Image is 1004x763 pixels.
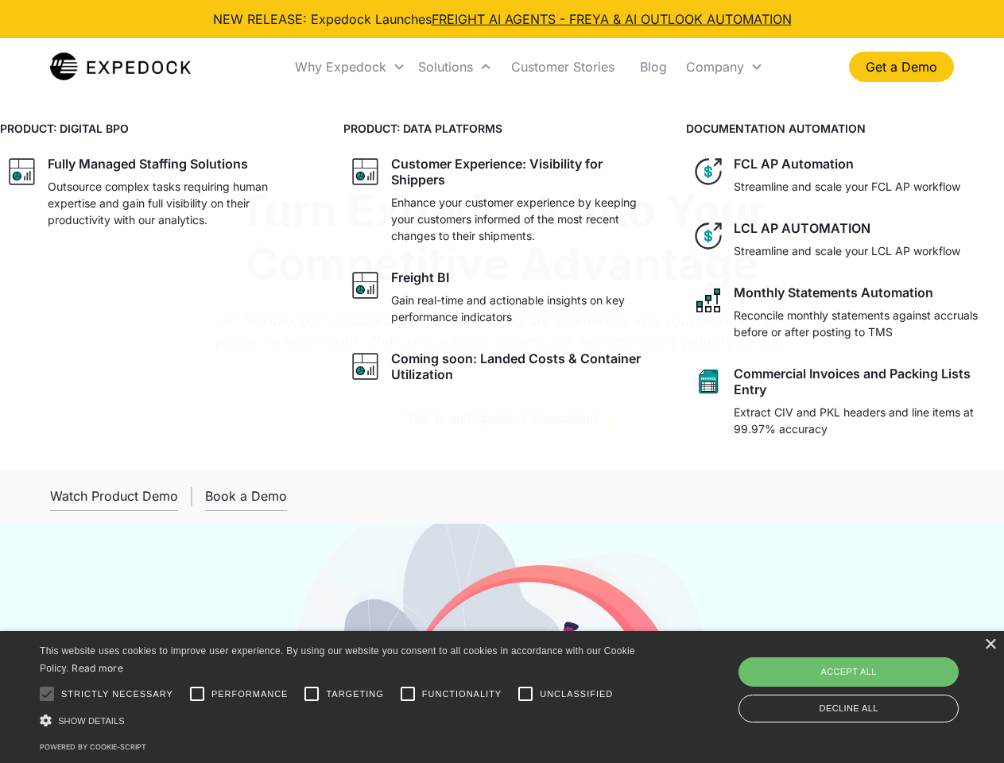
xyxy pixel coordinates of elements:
[205,488,287,504] div: Book a Demo
[734,307,998,340] p: Reconcile monthly statements against accruals before or after posting to TMS
[211,687,289,701] span: Performance
[412,40,498,94] div: Solutions
[343,149,661,250] a: graph iconCustomer Experience: Visibility for ShippersEnhance your customer experience by keeping...
[350,351,382,382] img: graph icon
[6,156,38,188] img: graph icon
[48,156,248,172] div: Fully Managed Staffing Solutions
[692,285,724,316] img: network like icon
[734,404,998,437] p: Extract CIV and PKL headers and line items at 99.97% accuracy
[734,366,998,397] div: Commercial Invoices and Packing Lists Entry
[391,156,655,188] div: Customer Experience: Visibility for Shippers
[849,52,954,82] a: Get a Demo
[72,662,123,674] a: Read more
[48,178,312,228] p: Outsource complex tasks requiring human expertise and gain full visibility on their productivity ...
[627,40,680,94] a: Blog
[50,51,191,83] a: home
[734,178,960,195] p: Streamline and scale your FCL AP workflow
[350,269,382,301] img: graph icon
[40,645,635,675] span: This website uses cookies to improve user experience. By using our website you consent to all coo...
[418,59,473,75] div: Solutions
[289,40,412,94] div: Why Expedock
[295,59,386,75] div: Why Expedock
[680,40,769,94] div: Company
[734,156,854,172] div: FCL AP Automation
[498,40,627,94] a: Customer Stories
[50,482,178,511] a: open lightbox
[686,120,1004,137] h4: DOCUMENTATION AUTOMATION
[343,263,661,331] a: graph iconFreight BIGain real-time and actionable insights on key performance indicators
[391,351,655,382] div: Coming soon: Landed Costs & Container Utilization
[734,285,933,300] div: Monthly Statements Automation
[350,156,382,188] img: graph icon
[343,120,661,137] h4: PRODUCT: DATA PLATFORMS
[686,149,1004,201] a: dollar iconFCL AP AutomationStreamline and scale your FCL AP workflow
[326,687,383,701] span: Targeting
[686,359,1004,443] a: sheet iconCommercial Invoices and Packing Lists EntryExtract CIV and PKL headers and line items a...
[40,712,641,729] div: Show details
[734,242,960,259] p: Streamline and scale your LCL AP workflow
[739,591,1004,763] iframe: Chat Widget
[692,366,724,397] img: sheet icon
[50,488,178,504] div: Watch Product Demo
[391,292,655,325] p: Gain real-time and actionable insights on key performance indicators
[213,10,792,29] div: NEW RELEASE: Expedock Launches
[692,220,724,252] img: dollar icon
[40,742,146,751] a: Powered by cookie-script
[343,344,661,389] a: graph iconComing soon: Landed Costs & Container Utilization
[432,11,792,27] a: FREIGHT AI AGENTS - FREYA & AI OUTLOOK AUTOMATION
[686,59,744,75] div: Company
[61,687,173,701] span: Strictly necessary
[422,687,502,701] span: Functionality
[391,194,655,244] p: Enhance your customer experience by keeping your customers informed of the most recent changes to...
[686,214,1004,265] a: dollar iconLCL AP AUTOMATIONStreamline and scale your LCL AP workflow
[50,51,191,83] img: Expedock Logo
[205,482,287,511] a: Book a Demo
[540,687,613,701] span: Unclassified
[58,716,125,726] span: Show details
[734,220,870,236] div: LCL AP AUTOMATION
[686,278,1004,347] a: network like iconMonthly Statements AutomationReconcile monthly statements against accruals befor...
[692,156,724,188] img: dollar icon
[391,269,449,285] div: Freight BI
